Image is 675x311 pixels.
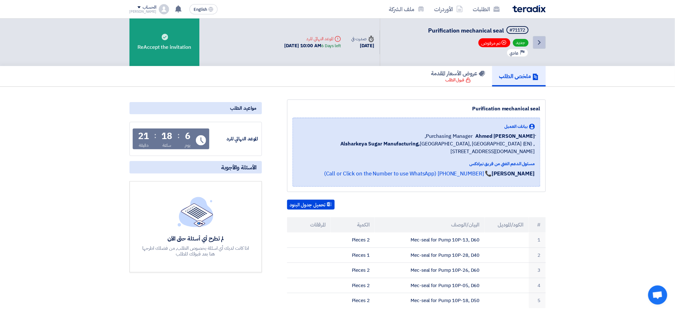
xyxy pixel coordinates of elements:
[529,248,546,263] td: 2
[510,28,525,33] div: #71172
[375,293,485,308] td: Mec-seal for Pump 10P-18, D50
[298,160,535,167] div: مسئول الدعم الفني من فريق تيرادكس
[468,2,505,17] a: الطلبات
[285,35,341,42] div: الموعد النهائي للرد
[513,5,546,12] img: Teradix logo
[510,50,519,56] span: عادي
[424,66,492,86] a: عروض الأسعار المقدمة قبول الطلب
[375,217,485,233] th: البيان/الوصف
[375,248,485,263] td: Mec-seal for Pump 10P-28, D40
[485,217,529,233] th: الكود/الموديل
[478,38,510,47] span: تم مرفوض
[340,140,420,148] b: Alsharkeya Sugar Manufacturing,
[185,132,190,141] div: 6
[331,248,375,263] td: 1 Pieces
[331,233,375,248] td: 2 Pieces
[331,278,375,293] td: 2 Pieces
[384,2,429,17] a: ملف الشركة
[499,72,539,80] h5: ملخص الطلب
[130,10,157,13] div: [PERSON_NAME]
[529,293,546,308] td: 5
[529,217,546,233] th: #
[161,132,172,141] div: 18
[321,43,341,49] div: 6 Days left
[159,4,169,14] img: profile_test.png
[331,217,375,233] th: الكمية
[154,130,156,141] div: :
[375,278,485,293] td: Mec-seal for Pump 10P-05, D60
[287,200,335,210] button: تحميل جدول البنود
[648,285,667,305] a: دردشة مفتوحة
[446,77,471,83] div: قبول الطلب
[194,7,207,12] span: English
[425,132,473,140] span: Purchasing Manager,
[475,132,535,140] span: ِAhmed [PERSON_NAME]
[428,26,504,35] span: Purification mechanical seal
[189,4,218,14] button: English
[211,135,258,143] div: الموعد النهائي للرد
[162,142,172,149] div: ساعة
[324,170,492,178] a: 📞 [PHONE_NUMBER] (Call or Click on the Number to use WhatsApp)
[298,140,535,155] span: [GEOGRAPHIC_DATA], [GEOGRAPHIC_DATA] (EN) ,[STREET_ADDRESS][DOMAIN_NAME]
[130,102,262,114] div: مواعيد الطلب
[529,278,546,293] td: 4
[429,2,468,17] a: الأوردرات
[431,70,485,77] h5: عروض الأسعار المقدمة
[513,39,529,47] span: جديد
[141,235,250,242] div: لم تطرح أي أسئلة حتى الآن
[375,233,485,248] td: Mec-seal for Pump 10P-13, D60
[185,142,191,149] div: يوم
[331,293,375,308] td: 2 Pieces
[351,42,374,49] div: [DATE]
[285,42,341,49] div: [DATE] 10:00 AM
[492,66,546,86] a: ملخص الطلب
[375,263,485,278] td: Mec-seal for Pump 10P-26, D60
[293,105,540,113] div: Purification mechanical seal
[130,19,200,66] div: ReAccept the invitation
[178,197,213,227] img: empty_state_list.svg
[141,245,250,257] div: اذا كانت لديك أي اسئلة بخصوص الطلب, من فضلك اطرحها هنا بعد قبولك للطلب
[143,5,156,10] div: الحساب
[529,263,546,278] td: 3
[139,142,149,149] div: دقيقة
[529,233,546,248] td: 1
[287,217,331,233] th: المرفقات
[138,132,149,141] div: 21
[331,263,375,278] td: 2 Pieces
[221,164,257,171] span: الأسئلة والأجوبة
[351,35,374,42] div: صدرت في
[492,170,535,178] strong: [PERSON_NAME]
[177,130,180,141] div: :
[428,26,530,35] h5: Purification mechanical seal
[505,123,528,130] span: بيانات العميل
